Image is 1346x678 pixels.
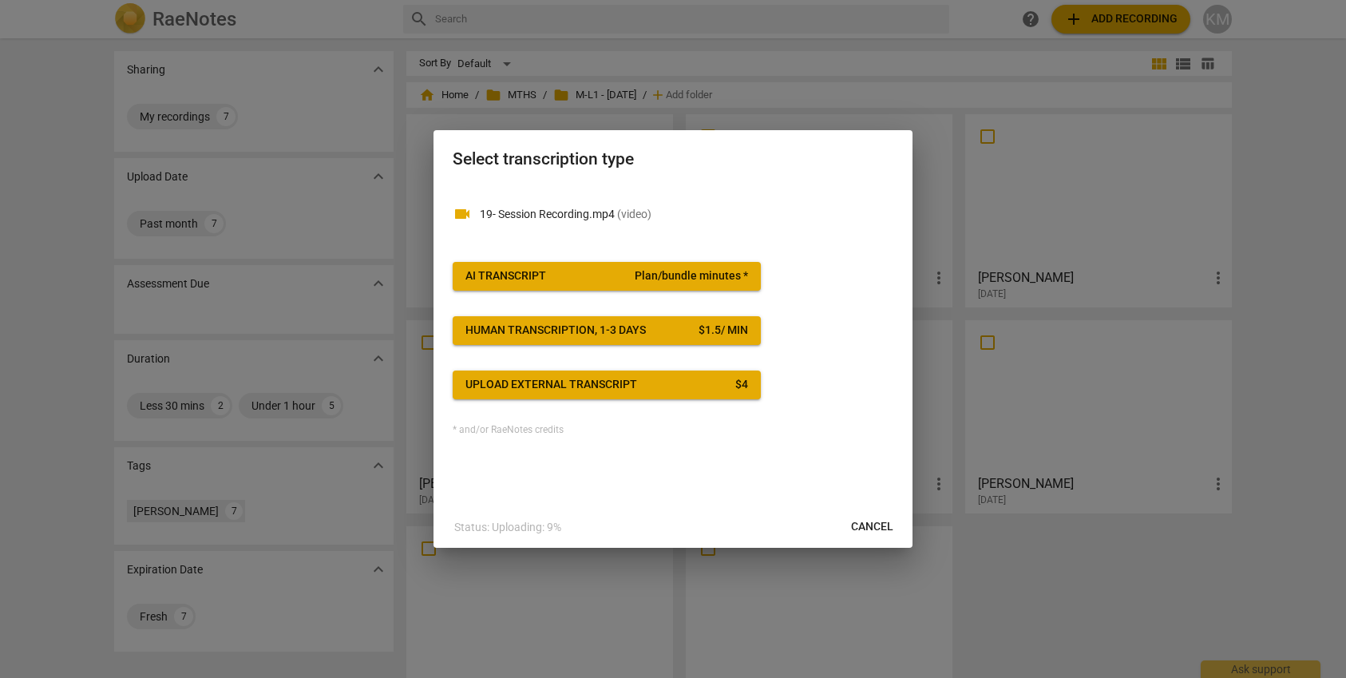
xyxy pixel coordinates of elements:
[454,519,561,536] p: Status: Uploading: 9%
[453,262,761,291] button: AI TranscriptPlan/bundle minutes *
[453,149,893,169] h2: Select transcription type
[453,316,761,345] button: Human transcription, 1-3 days$1.5/ min
[617,208,651,220] span: ( video )
[851,519,893,535] span: Cancel
[465,268,546,284] div: AI Transcript
[838,513,906,541] button: Cancel
[453,371,761,399] button: Upload external transcript$4
[635,268,748,284] span: Plan/bundle minutes *
[480,206,893,223] p: 19- Session Recording.mp4(video)
[699,323,748,339] div: $ 1.5 / min
[465,377,637,393] div: Upload external transcript
[735,377,748,393] div: $ 4
[453,204,472,224] span: videocam
[465,323,646,339] div: Human transcription, 1-3 days
[453,425,893,436] div: * and/or RaeNotes credits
